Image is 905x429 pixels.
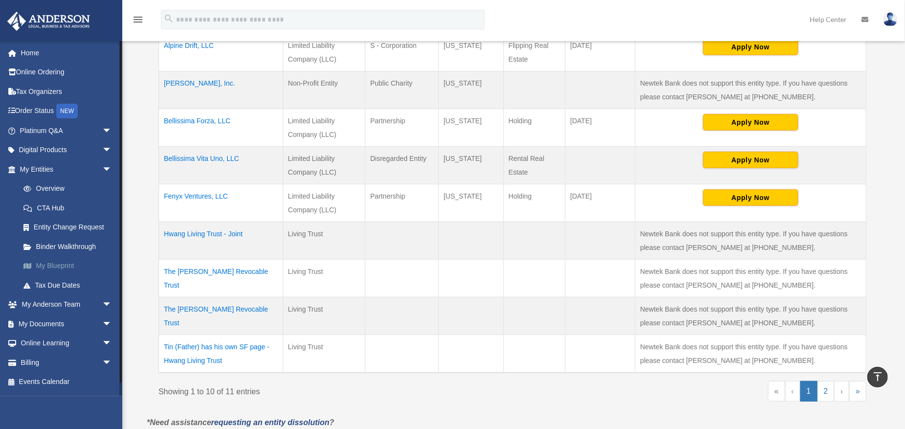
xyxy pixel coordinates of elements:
[565,34,635,71] td: [DATE]
[883,12,898,26] img: User Pic
[56,104,78,118] div: NEW
[365,184,438,222] td: Partnership
[102,295,122,315] span: arrow_drop_down
[703,189,798,206] button: Apply Now
[159,71,283,109] td: [PERSON_NAME], Inc.
[102,314,122,334] span: arrow_drop_down
[102,159,122,180] span: arrow_drop_down
[14,218,127,237] a: Entity Change Request
[503,109,565,147] td: Holding
[159,109,283,147] td: Bellissima Forza, LLC
[438,184,503,222] td: [US_STATE]
[7,159,127,179] a: My Entitiesarrow_drop_down
[503,34,565,71] td: Flipping Real Estate
[635,222,866,260] td: Newtek Bank does not support this entity type. If you have questions please contact [PERSON_NAME]...
[635,71,866,109] td: Newtek Bank does not support this entity type. If you have questions please contact [PERSON_NAME]...
[365,34,438,71] td: S - Corporation
[159,184,283,222] td: Fenyx Ventures, LLC
[14,275,127,295] a: Tax Due Dates
[283,297,365,335] td: Living Trust
[365,71,438,109] td: Public Charity
[438,147,503,184] td: [US_STATE]
[14,179,122,199] a: Overview
[7,63,127,82] a: Online Ordering
[283,71,365,109] td: Non-Profit Entity
[158,381,505,399] div: Showing 1 to 10 of 11 entries
[132,14,144,25] i: menu
[159,222,283,260] td: Hwang Living Trust - Joint
[365,147,438,184] td: Disregarded Entity
[283,34,365,71] td: Limited Liability Company (LLC)
[102,334,122,354] span: arrow_drop_down
[102,353,122,373] span: arrow_drop_down
[703,114,798,131] button: Apply Now
[7,82,127,101] a: Tax Organizers
[785,381,800,402] a: Previous
[503,184,565,222] td: Holding
[132,17,144,25] a: menu
[768,381,785,402] a: First
[102,140,122,160] span: arrow_drop_down
[7,372,127,392] a: Events Calendar
[565,109,635,147] td: [DATE]
[7,353,127,372] a: Billingarrow_drop_down
[283,260,365,297] td: Living Trust
[14,237,127,256] a: Binder Walkthrough
[163,13,174,24] i: search
[565,184,635,222] td: [DATE]
[800,381,817,402] a: 1
[159,297,283,335] td: The [PERSON_NAME] Revocable Trust
[438,71,503,109] td: [US_STATE]
[159,260,283,297] td: The [PERSON_NAME] Revocable Trust
[7,314,127,334] a: My Documentsarrow_drop_down
[7,140,127,160] a: Digital Productsarrow_drop_down
[7,43,127,63] a: Home
[4,12,93,31] img: Anderson Advisors Platinum Portal
[102,121,122,141] span: arrow_drop_down
[283,184,365,222] td: Limited Liability Company (LLC)
[867,367,888,387] a: vertical_align_top
[7,121,127,140] a: Platinum Q&Aarrow_drop_down
[703,39,798,55] button: Apply Now
[7,101,127,121] a: Order StatusNEW
[872,371,883,383] i: vertical_align_top
[211,418,330,427] a: requesting an entity dissolution
[14,256,127,276] a: My Blueprint
[14,198,127,218] a: CTA Hub
[159,335,283,373] td: Tin (Father) has his own SF page - Hwang Living Trust
[365,109,438,147] td: Partnership
[503,147,565,184] td: Rental Real Estate
[7,334,127,353] a: Online Learningarrow_drop_down
[635,297,866,335] td: Newtek Bank does not support this entity type. If you have questions please contact [PERSON_NAME]...
[159,147,283,184] td: Bellissima Vita Uno, LLC
[635,260,866,297] td: Newtek Bank does not support this entity type. If you have questions please contact [PERSON_NAME]...
[438,34,503,71] td: [US_STATE]
[438,109,503,147] td: [US_STATE]
[283,335,365,373] td: Living Trust
[7,295,127,315] a: My Anderson Teamarrow_drop_down
[703,152,798,168] button: Apply Now
[283,222,365,260] td: Living Trust
[283,147,365,184] td: Limited Liability Company (LLC)
[159,34,283,71] td: Alpine Drift, LLC
[635,335,866,373] td: Newtek Bank does not support this entity type. If you have questions please contact [PERSON_NAME]...
[147,418,334,427] em: *Need assistance ?
[283,109,365,147] td: Limited Liability Company (LLC)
